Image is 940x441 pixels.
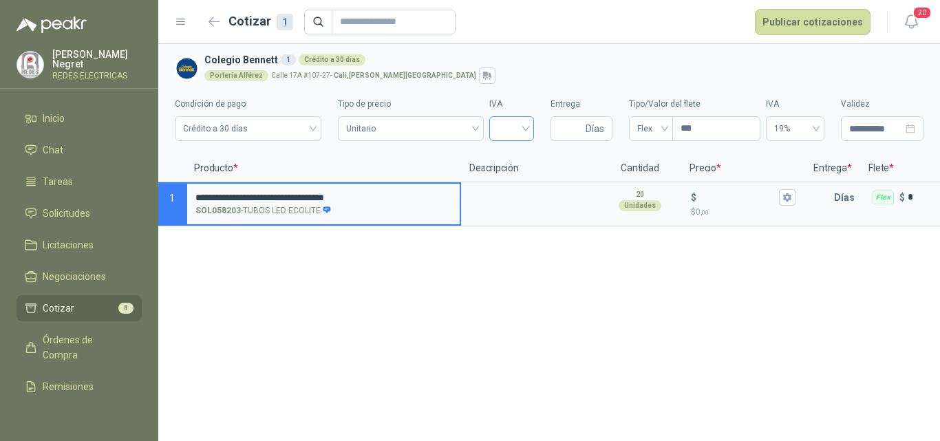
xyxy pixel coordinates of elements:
span: 1 [169,193,175,204]
p: [PERSON_NAME] Negret [52,50,142,69]
img: Company Logo [17,52,43,78]
p: Calle 17A #107-27 - [271,72,476,79]
a: Configuración [17,405,142,431]
span: Licitaciones [43,237,94,252]
p: $ [691,190,696,205]
p: Entrega [805,155,860,182]
strong: Cali , [PERSON_NAME][GEOGRAPHIC_DATA] [334,72,476,79]
input: $$0,00 [699,192,776,202]
p: $ [899,190,905,205]
a: Solicitudes [17,200,142,226]
span: Solicitudes [43,206,90,221]
span: Flex [637,118,665,139]
span: Órdenes de Compra [43,332,129,363]
span: 19% [774,118,816,139]
label: Tipo/Valor del flete [629,98,760,111]
div: Unidades [619,200,661,211]
a: Chat [17,137,142,163]
span: Inicio [43,111,65,126]
label: IVA [489,98,534,111]
h3: Colegio Bennett [204,52,918,67]
span: Negociaciones [43,269,106,284]
button: 20 [899,10,923,34]
a: Negociaciones [17,263,142,290]
button: $$0,00 [779,189,795,206]
span: Cotizar [43,301,74,316]
div: Flex [873,191,894,204]
div: 1 [281,54,296,65]
h2: Cotizar [228,12,293,31]
p: - TUBOS LED ECOLITE [195,204,332,217]
label: IVA [766,98,824,111]
span: Crédito a 30 días [183,118,313,139]
p: $ [691,206,795,219]
div: Crédito a 30 días [299,54,365,65]
p: REDES ELECTRICAS [52,72,142,80]
div: 1 [277,14,293,30]
span: 8 [118,303,133,314]
a: Inicio [17,105,142,131]
img: Logo peakr [17,17,87,33]
a: Órdenes de Compra [17,327,142,368]
label: Entrega [551,98,612,111]
p: Descripción [461,155,599,182]
a: Licitaciones [17,232,142,258]
span: Días [586,117,604,140]
input: SOL058203-TUBOS LED ECOLITE [195,193,451,203]
p: Cantidad [599,155,681,182]
p: 20 [636,189,644,200]
a: Tareas [17,169,142,195]
a: Remisiones [17,374,142,400]
img: Company Logo [175,56,199,80]
span: Unitario [346,118,475,139]
span: 20 [912,6,932,19]
div: Portería Alférez [204,70,268,81]
label: Condición de pago [175,98,321,111]
span: Chat [43,142,63,158]
label: Validez [841,98,923,111]
span: Remisiones [43,379,94,394]
label: Tipo de precio [338,98,483,111]
span: ,00 [701,208,709,216]
p: Producto [186,155,461,182]
strong: SOL058203 [195,204,241,217]
p: Días [834,184,860,211]
p: Precio [681,155,805,182]
span: 0 [696,207,709,217]
a: Cotizar8 [17,295,142,321]
button: Publicar cotizaciones [755,9,870,35]
span: Tareas [43,174,73,189]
